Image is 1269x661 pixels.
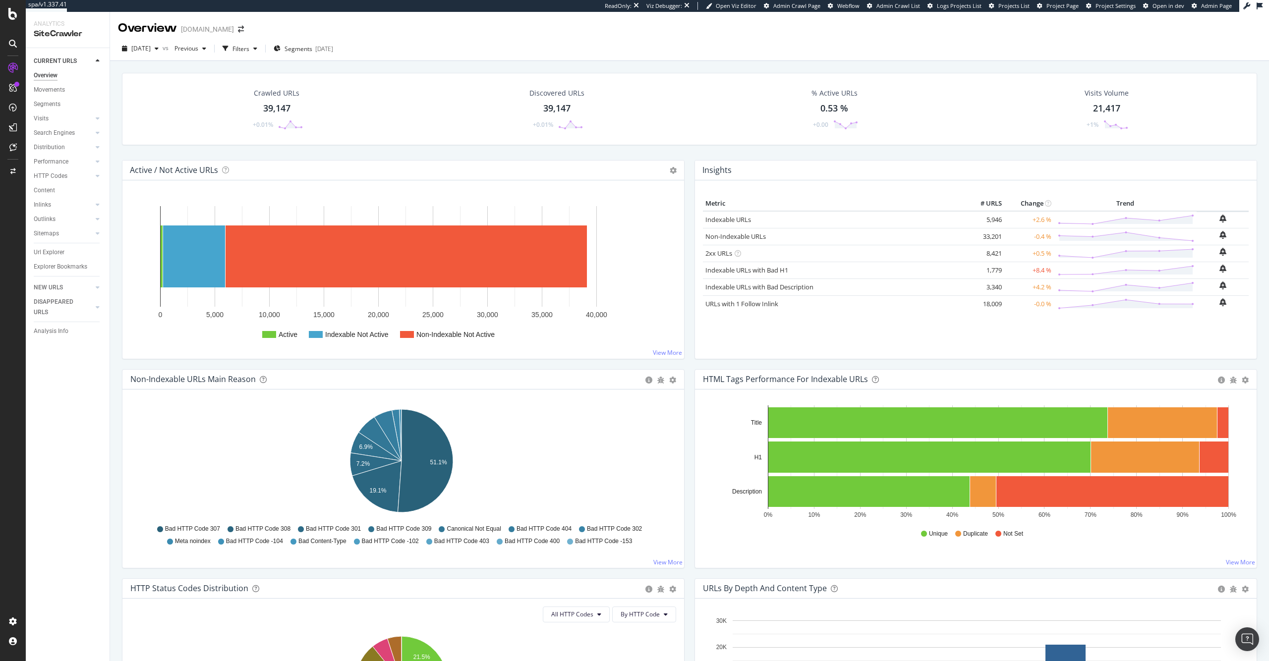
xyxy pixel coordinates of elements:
div: 39,147 [543,102,571,115]
div: Overview [118,20,177,37]
div: gear [1242,377,1249,384]
a: Analysis Info [34,326,103,336]
text: 80% [1131,511,1143,518]
span: Unique [929,530,948,538]
button: Filters [219,41,261,56]
td: 8,421 [965,245,1004,262]
td: 3,340 [965,278,1004,295]
div: [DATE] [315,45,333,53]
div: Open Intercom Messenger [1235,627,1259,651]
svg: A chart. [130,405,673,520]
th: Metric [703,196,965,211]
span: By HTTP Code [621,610,660,618]
a: Url Explorer [34,247,103,258]
text: 20,000 [368,311,389,319]
div: Distribution [34,142,65,153]
a: Indexable URLs with Bad Description [705,282,813,291]
div: Visits Volume [1085,88,1129,98]
span: Segments [285,45,312,53]
div: bell-plus [1219,265,1226,273]
span: Canonical Not Equal [447,525,501,533]
div: Overview [34,70,58,81]
span: Duplicate [963,530,988,538]
td: -0.4 % [1004,228,1054,245]
text: 20% [854,511,866,518]
text: Active [279,330,297,338]
td: +2.6 % [1004,211,1054,228]
div: gear [1242,586,1249,593]
text: 19.1% [369,487,386,494]
div: circle-info [645,377,652,384]
td: 1,779 [965,262,1004,278]
a: Webflow [828,2,860,10]
a: Non-Indexable URLs [705,232,766,241]
div: gear [669,586,676,593]
span: Logs Projects List [937,2,981,9]
td: -0.0 % [1004,295,1054,312]
text: Non-Indexable Not Active [416,330,495,338]
div: circle-info [1218,377,1225,384]
div: Explorer Bookmarks [34,262,87,272]
td: 18,009 [965,295,1004,312]
div: +1% [1087,120,1098,129]
a: Open Viz Editor [706,2,756,10]
a: CURRENT URLS [34,56,93,66]
div: Visits [34,113,49,124]
span: Admin Crawl List [876,2,920,9]
a: NEW URLS [34,282,93,293]
a: View More [1226,558,1255,566]
span: Project Page [1046,2,1079,9]
div: Viz Debugger: [646,2,682,10]
span: Bad HTTP Code 302 [587,525,642,533]
div: bug [1230,586,1237,593]
div: Movements [34,85,65,95]
td: 5,946 [965,211,1004,228]
button: Segments[DATE] [270,41,337,56]
div: A chart. [703,405,1245,520]
div: Outlinks [34,214,56,224]
text: 20K [716,644,727,651]
text: Title [751,419,762,426]
span: Meta noindex [175,537,211,546]
span: Bad HTTP Code 403 [434,537,489,546]
text: 10,000 [259,311,280,319]
div: circle-info [1218,586,1225,593]
span: 2025 Sep. 21st [131,44,151,53]
div: HTTP Codes [34,171,67,181]
a: Visits [34,113,93,124]
th: Trend [1054,196,1197,211]
div: +0.01% [533,120,553,129]
div: Inlinks [34,200,51,210]
text: 51.1% [430,459,447,466]
div: bell-plus [1219,215,1226,222]
span: Bad Content-Type [298,537,346,546]
span: Bad HTTP Code 307 [165,525,220,533]
button: [DATE] [118,41,163,56]
text: 100% [1221,511,1236,518]
a: Indexable URLs [705,215,751,224]
a: Distribution [34,142,93,153]
a: Project Settings [1086,2,1136,10]
div: circle-info [645,586,652,593]
div: CURRENT URLS [34,56,77,66]
text: 90% [1177,511,1189,518]
a: 2xx URLs [705,249,732,258]
text: 30K [716,617,727,624]
text: 5,000 [206,311,224,319]
a: Projects List [989,2,1030,10]
text: 40% [946,511,958,518]
a: Logs Projects List [927,2,981,10]
a: View More [653,348,682,357]
div: HTML Tags Performance for Indexable URLs [703,374,868,384]
td: +0.5 % [1004,245,1054,262]
span: vs [163,44,171,52]
a: Open in dev [1143,2,1184,10]
a: Search Engines [34,128,93,138]
div: Content [34,185,55,196]
span: Admin Crawl Page [773,2,820,9]
text: Description [732,488,762,495]
div: bell-plus [1219,231,1226,239]
a: Segments [34,99,103,110]
div: SiteCrawler [34,28,102,40]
